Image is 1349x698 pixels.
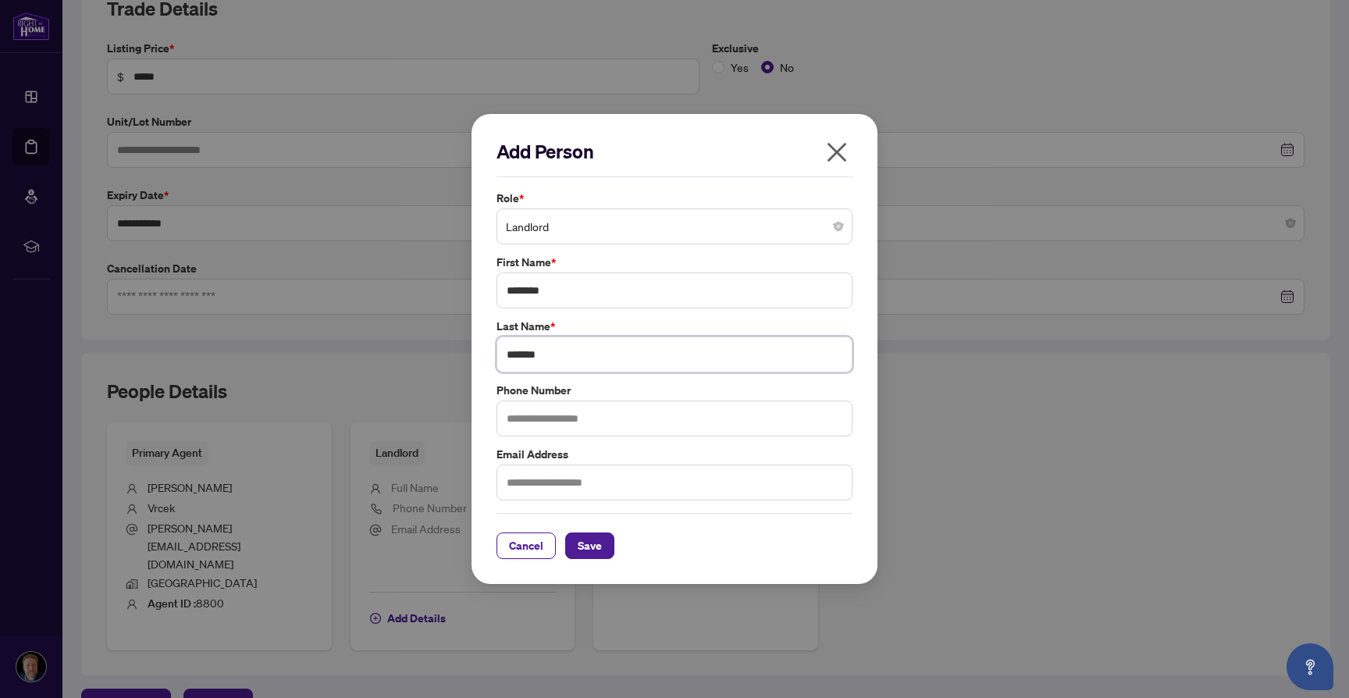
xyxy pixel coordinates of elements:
[497,318,852,335] label: Last Name
[506,212,843,241] span: Landlord
[497,382,852,399] label: Phone Number
[565,532,614,559] button: Save
[1287,643,1333,690] button: Open asap
[497,532,556,559] button: Cancel
[834,222,843,231] span: close-circle
[497,254,852,271] label: First Name
[497,139,852,164] h2: Add Person
[824,140,849,165] span: close
[578,533,602,558] span: Save
[497,446,852,463] label: Email Address
[497,190,852,207] label: Role
[509,533,543,558] span: Cancel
